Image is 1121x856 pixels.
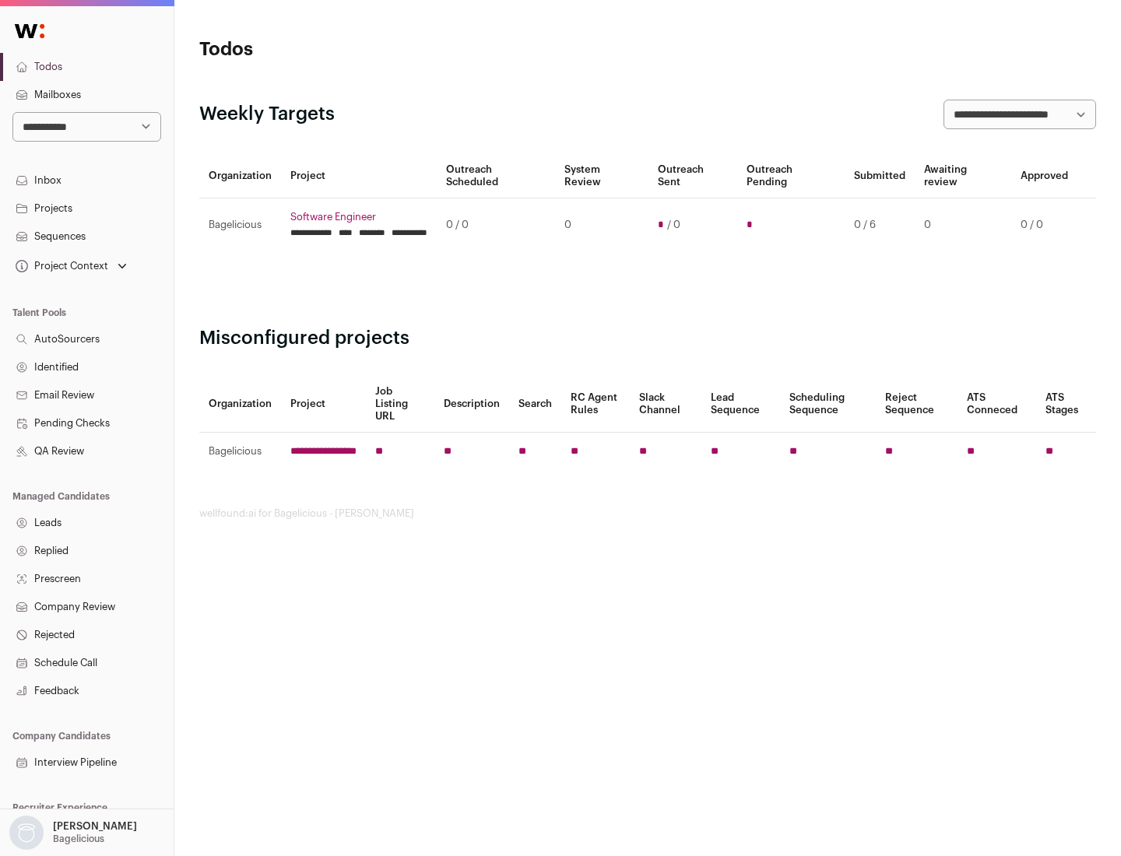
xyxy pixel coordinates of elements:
th: Outreach Scheduled [437,154,555,198]
th: Search [509,376,561,433]
th: Scheduling Sequence [780,376,876,433]
img: nopic.png [9,816,44,850]
h2: Weekly Targets [199,102,335,127]
th: RC Agent Rules [561,376,629,433]
th: Submitted [845,154,915,198]
th: Job Listing URL [366,376,434,433]
th: Description [434,376,509,433]
th: Organization [199,376,281,433]
th: Outreach Sent [648,154,738,198]
th: Outreach Pending [737,154,844,198]
p: Bagelicious [53,833,104,845]
span: / 0 [667,219,680,231]
th: Awaiting review [915,154,1011,198]
td: 0 [915,198,1011,252]
p: [PERSON_NAME] [53,820,137,833]
img: Wellfound [6,16,53,47]
th: Lead Sequence [701,376,780,433]
button: Open dropdown [12,255,130,277]
td: 0 / 0 [1011,198,1077,252]
a: Software Engineer [290,211,427,223]
th: Project [281,376,366,433]
th: ATS Conneced [958,376,1035,433]
th: Approved [1011,154,1077,198]
td: Bagelicious [199,198,281,252]
th: Slack Channel [630,376,701,433]
button: Open dropdown [6,816,140,850]
h1: Todos [199,37,498,62]
td: 0 [555,198,648,252]
th: ATS Stages [1036,376,1096,433]
th: Project [281,154,437,198]
div: Project Context [12,260,108,272]
h2: Misconfigured projects [199,326,1096,351]
th: Organization [199,154,281,198]
td: 0 / 0 [437,198,555,252]
footer: wellfound:ai for Bagelicious - [PERSON_NAME] [199,507,1096,520]
td: Bagelicious [199,433,281,471]
th: Reject Sequence [876,376,958,433]
td: 0 / 6 [845,198,915,252]
th: System Review [555,154,648,198]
